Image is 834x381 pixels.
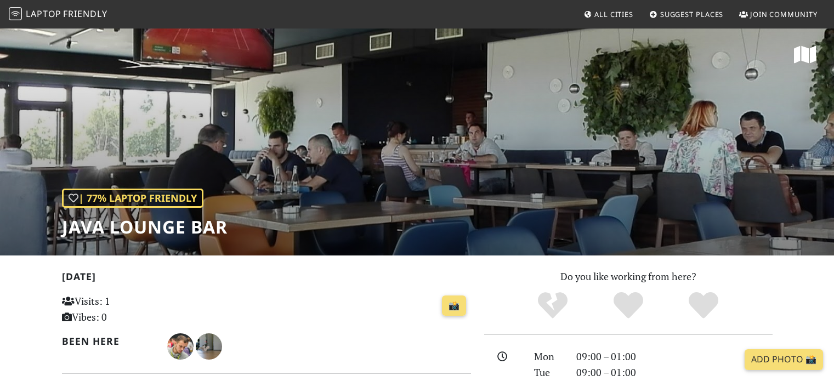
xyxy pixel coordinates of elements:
a: Suggest Places [645,4,728,24]
p: Do you like working from here? [484,269,773,285]
div: | 77% Laptop Friendly [62,189,203,208]
img: 1395-crveni.jpg [196,333,222,360]
div: 09:00 – 01:00 [570,365,779,380]
span: All Cities [594,9,633,19]
h2: Been here [62,335,155,347]
div: No [515,291,591,321]
p: Visits: 1 Vibes: 0 [62,293,190,325]
a: Join Community [735,4,822,24]
span: Suggest Places [660,9,724,19]
span: Join Community [750,9,818,19]
div: 09:00 – 01:00 [570,349,779,365]
span: Laptop [26,8,61,20]
div: Tue [527,365,569,380]
span: Crveni Mak [196,339,222,352]
a: Add Photo 📸 [745,349,823,370]
span: Mladen Milićević [167,339,196,352]
img: 968-mladen.jpg [167,333,194,360]
h2: [DATE] [62,271,471,287]
div: Yes [591,291,666,321]
div: Mon [527,349,569,365]
a: 📸 [442,295,466,316]
h1: Java lounge bar [62,217,228,237]
span: Friendly [63,8,107,20]
div: Definitely! [666,291,741,321]
a: LaptopFriendly LaptopFriendly [9,5,107,24]
a: All Cities [579,4,638,24]
img: LaptopFriendly [9,7,22,20]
